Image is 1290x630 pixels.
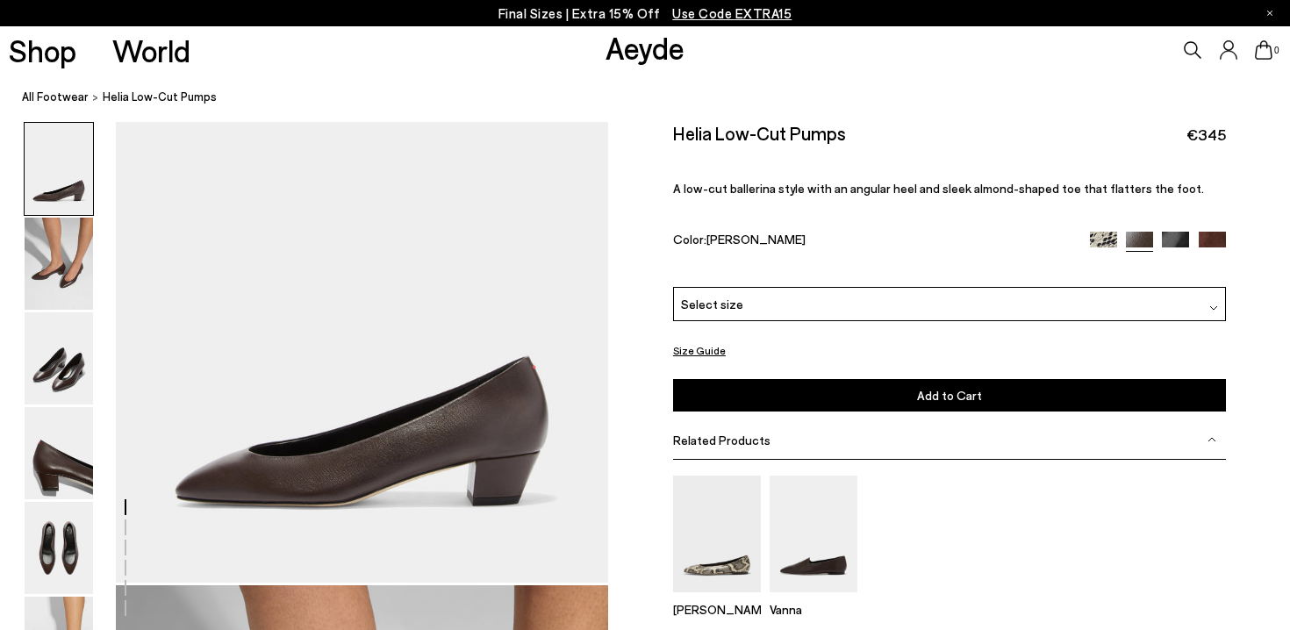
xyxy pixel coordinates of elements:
[1208,435,1216,444] img: svg%3E
[706,232,806,247] span: [PERSON_NAME]
[673,602,761,617] p: [PERSON_NAME]
[1186,124,1226,146] span: €345
[673,340,726,362] button: Size Guide
[770,602,857,617] p: Vanna
[770,476,857,592] img: Vanna Almond-Toe Loafers
[673,580,761,617] a: Ellie Almond-Toe Flats [PERSON_NAME]
[25,407,93,499] img: Helia Low-Cut Pumps - Image 4
[672,5,792,21] span: Navigate to /collections/ss25-final-sizes
[498,3,792,25] p: Final Sizes | Extra 15% Off
[25,218,93,310] img: Helia Low-Cut Pumps - Image 2
[25,312,93,404] img: Helia Low-Cut Pumps - Image 3
[1272,46,1281,55] span: 0
[917,388,982,403] span: Add to Cart
[673,433,770,447] span: Related Products
[673,232,1072,252] div: Color:
[606,29,684,66] a: Aeyde
[25,502,93,594] img: Helia Low-Cut Pumps - Image 5
[681,296,743,314] span: Select size
[103,88,217,106] span: Helia Low-Cut Pumps
[22,88,89,106] a: All Footwear
[673,122,846,144] h2: Helia Low-Cut Pumps
[770,580,857,617] a: Vanna Almond-Toe Loafers Vanna
[22,74,1290,122] nav: breadcrumb
[1255,40,1272,60] a: 0
[673,379,1226,412] button: Add to Cart
[25,123,93,215] img: Helia Low-Cut Pumps - Image 1
[9,35,76,66] a: Shop
[673,476,761,592] img: Ellie Almond-Toe Flats
[673,182,1226,197] p: A low-cut ballerina style with an angular heel and sleek almond-shaped toe that flatters the foot.
[112,35,190,66] a: World
[1209,304,1218,312] img: svg%3E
